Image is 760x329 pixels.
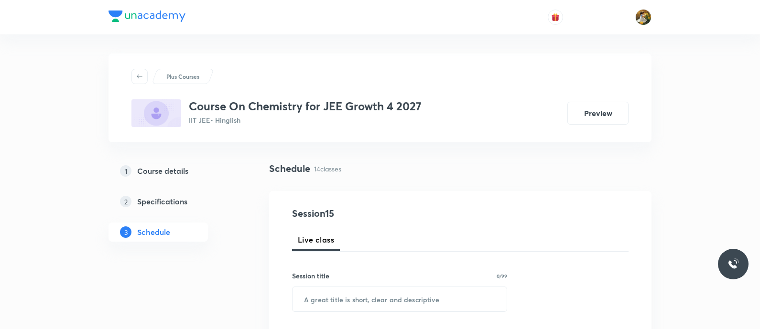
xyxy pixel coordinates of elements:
h5: Schedule [137,226,170,238]
p: Plus Courses [166,72,199,81]
a: 1Course details [109,161,239,180]
p: IIT JEE • Hinglish [189,115,422,125]
button: avatar [548,10,563,25]
p: 1 [120,165,131,177]
h4: Session 15 [292,206,467,221]
p: 2 [120,196,131,207]
img: 2740910D-F6CC-46F7-AD70-289671903C3E_plus.png [131,99,181,127]
h5: Course details [137,165,188,177]
h5: Specifications [137,196,187,207]
h6: Session title [292,271,329,281]
h3: Course On Chemistry for JEE Growth 4 2027 [189,99,422,113]
p: 0/99 [497,274,507,278]
img: ttu [727,258,739,270]
img: avatar [551,13,560,21]
button: Preview [567,102,629,125]
p: 14 classes [314,164,341,174]
p: 3 [120,226,131,238]
a: 2Specifications [109,192,239,211]
span: Live class [298,234,334,245]
img: Gayatri Chillure [635,9,651,25]
a: Company Logo [109,11,185,24]
input: A great title is short, clear and descriptive [293,287,507,311]
img: Company Logo [109,11,185,22]
h4: Schedule [269,161,310,176]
